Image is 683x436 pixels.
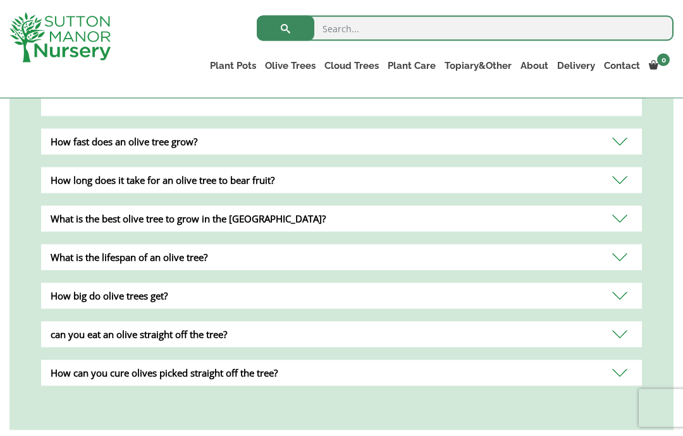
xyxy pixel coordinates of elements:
a: Olive Trees [261,57,320,75]
a: Cloud Trees [320,57,383,75]
input: Search... [257,16,674,41]
a: About [516,57,553,75]
a: 0 [644,57,674,75]
div: What is the lifespan of an olive tree? [41,245,642,270]
div: How fast does an olive tree grow? [41,129,642,155]
a: Contact [600,57,644,75]
div: How long does it take for an olive tree to bear fruit? [41,167,642,193]
a: Topiary&Other [440,57,516,75]
a: Delivery [553,57,600,75]
a: Plant Pots [206,57,261,75]
div: What is the best olive tree to grow in the [GEOGRAPHIC_DATA]? [41,206,642,232]
span: 0 [657,54,670,66]
div: can you eat an olive straight off the tree? [41,322,642,348]
div: How big do olive trees get? [41,283,642,309]
img: logo [9,13,111,63]
a: Plant Care [383,57,440,75]
div: How can you cure olives picked straight off the tree? [41,360,642,386]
